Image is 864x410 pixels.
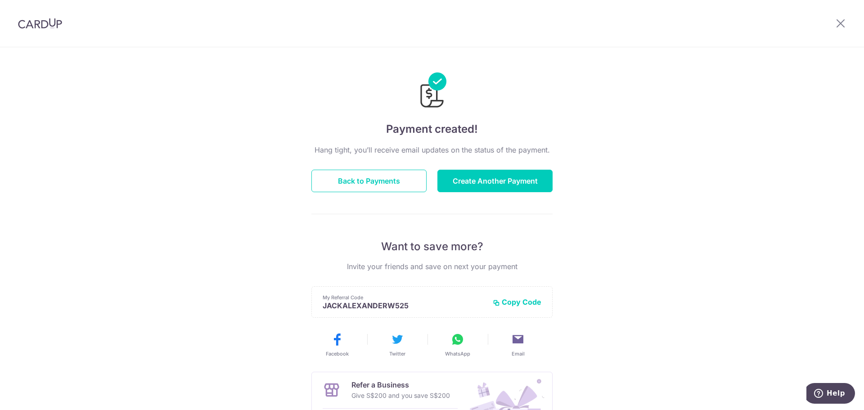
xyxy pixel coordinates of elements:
[351,390,450,401] p: Give S$200 and you save S$200
[389,350,405,357] span: Twitter
[431,332,484,357] button: WhatsApp
[326,350,349,357] span: Facebook
[437,170,553,192] button: Create Another Payment
[311,261,553,272] p: Invite your friends and save on next your payment
[493,297,541,306] button: Copy Code
[311,144,553,155] p: Hang tight, you’ll receive email updates on the status of the payment.
[418,72,446,110] img: Payments
[806,383,855,405] iframe: Opens a widget where you can find more information
[310,332,364,357] button: Facebook
[512,350,525,357] span: Email
[351,379,450,390] p: Refer a Business
[371,332,424,357] button: Twitter
[323,301,486,310] p: JACKALEXANDERW525
[311,239,553,254] p: Want to save more?
[445,350,470,357] span: WhatsApp
[18,18,62,29] img: CardUp
[311,170,427,192] button: Back to Payments
[323,294,486,301] p: My Referral Code
[311,121,553,137] h4: Payment created!
[491,332,544,357] button: Email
